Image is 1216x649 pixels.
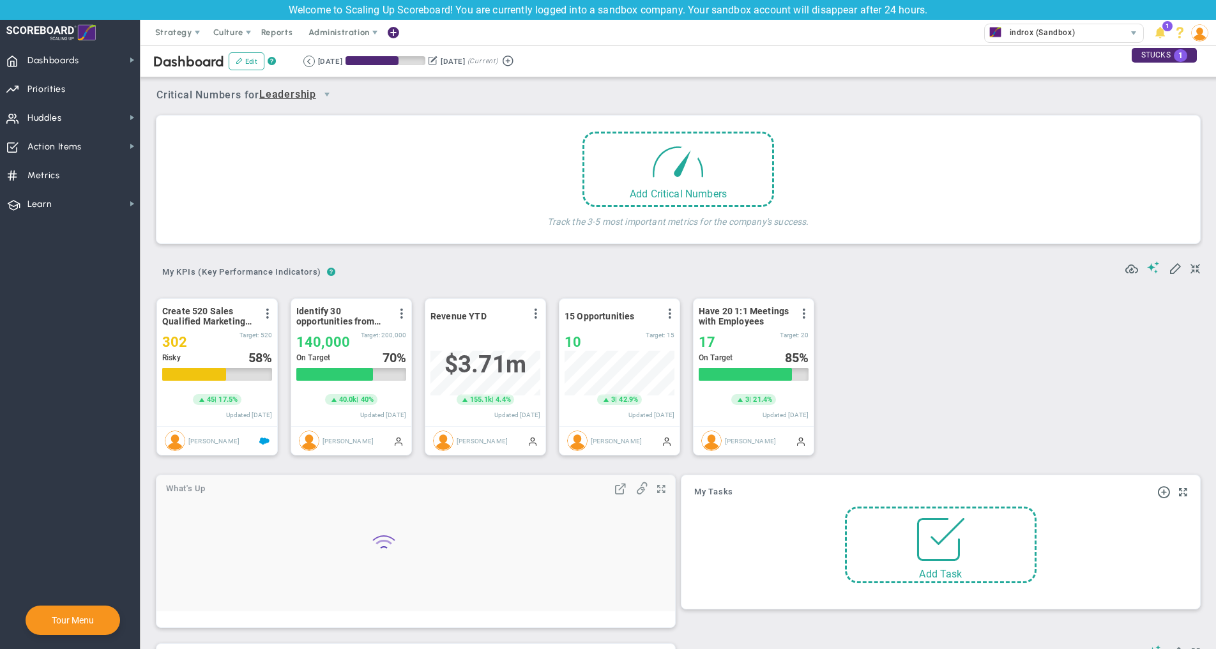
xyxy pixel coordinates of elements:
[156,84,341,107] span: Critical Numbers for
[248,350,262,365] span: 58
[27,191,52,218] span: Learn
[584,188,772,200] div: Add Critical Numbers
[239,332,259,339] span: Target:
[430,311,487,321] span: Revenue YTD
[162,306,255,326] span: Create 520 Sales Qualified Marketing Leads
[213,27,243,37] span: Culture
[153,53,224,70] span: Dashboard
[1003,24,1075,41] span: indrox (Sandbox)
[215,395,217,404] span: |
[393,436,404,446] span: Manually Updated
[381,332,406,339] span: 200,000
[628,411,674,418] span: Updated [DATE]
[383,351,407,365] div: %
[303,56,315,67] button: Go to previous period
[433,431,453,451] img: Andre Forsyth
[494,411,540,418] span: Updated [DATE]
[248,351,273,365] div: %
[188,437,239,444] span: [PERSON_NAME]
[1125,261,1138,273] span: Refresh Data
[662,436,672,446] span: Manually Updated
[226,411,272,418] span: Updated [DATE]
[457,437,508,444] span: [PERSON_NAME]
[694,487,733,496] span: My Tasks
[1162,21,1173,31] span: 1
[318,56,342,67] div: [DATE]
[27,105,62,132] span: Huddles
[346,56,425,65] div: Period Progress: 66% Day 60 of 90 with 30 remaining.
[796,436,806,446] span: Manually Updated
[299,431,319,451] img: Andre Forsyth
[745,395,749,405] span: 3
[987,24,1003,40] img: 33670.Company.photo
[699,334,715,350] span: 17
[323,437,374,444] span: [PERSON_NAME]
[496,395,511,404] span: 4.4%
[296,353,330,362] span: On Target
[611,395,615,405] span: 3
[1132,48,1197,63] div: STUCKS
[27,47,79,74] span: Dashboards
[1125,24,1143,42] span: select
[591,437,642,444] span: [PERSON_NAME]
[361,332,380,339] span: Target:
[547,207,809,227] h4: Track the 3-5 most important metrics for the company's success.
[565,334,581,350] span: 10
[261,332,272,339] span: 520
[308,27,369,37] span: Administration
[445,351,526,378] span: $3,707,282
[847,568,1035,580] div: Add Task
[565,311,635,321] span: 15 Opportunities
[165,431,185,451] img: Andre Forsyth
[259,87,316,103] span: Leadership
[360,411,406,418] span: Updated [DATE]
[218,395,238,404] span: 17.5%
[567,431,588,451] img: Andre Forsyth
[27,76,66,103] span: Priorities
[156,262,327,282] span: My KPIs (Key Performance Indicators)
[701,431,722,451] img: Andre Forsyth
[48,615,98,626] button: Tour Menu
[615,395,617,404] span: |
[296,306,389,326] span: Identify 30 opportunities from SmithCo resulting in $200K new sales
[229,52,264,70] button: Edit
[316,84,338,105] span: select
[470,395,492,405] span: 155.1k
[361,395,374,404] span: 40%
[255,20,300,45] span: Reports
[492,395,494,404] span: |
[1174,49,1187,62] span: 1
[619,395,638,404] span: 42.9%
[699,353,733,362] span: On Target
[785,351,809,365] div: %
[725,437,776,444] span: [PERSON_NAME]
[356,395,358,404] span: |
[528,436,538,446] span: Manually Updated
[1191,24,1208,42] img: 210639.Person.photo
[780,332,799,339] span: Target:
[296,334,350,350] span: 140,000
[27,134,82,160] span: Action Items
[1169,261,1182,274] span: Edit My KPIs
[155,27,192,37] span: Strategy
[785,350,799,365] span: 85
[667,332,674,339] span: 15
[259,436,270,446] span: Salesforce Enabled<br ></span>Sandbox: Quarterly Leads and Opportunities
[749,395,751,404] span: |
[753,395,772,404] span: 21.4%
[694,487,733,498] a: My Tasks
[162,353,181,362] span: Risky
[27,162,60,189] span: Metrics
[1150,20,1170,45] li: Announcements
[801,332,809,339] span: 20
[1170,20,1190,45] li: Help & Frequently Asked Questions (FAQ)
[699,306,791,326] span: Have 20 1:1 Meetings with Employees
[646,332,665,339] span: Target:
[763,411,809,418] span: Updated [DATE]
[339,395,357,405] span: 40.0k
[441,56,465,67] div: [DATE]
[156,262,327,284] button: My KPIs (Key Performance Indicators)
[383,350,397,365] span: 70
[1147,261,1160,273] span: Suggestions (AI Feature)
